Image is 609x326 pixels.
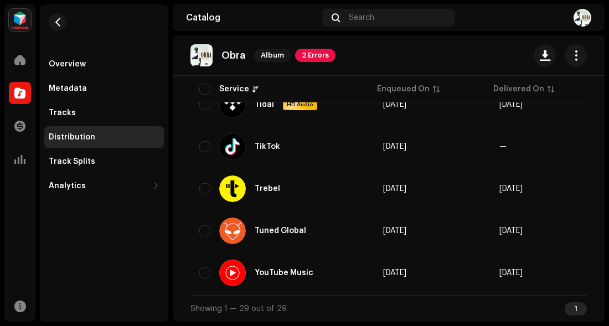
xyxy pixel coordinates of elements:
re-m-nav-dropdown: Analytics [44,175,164,197]
div: Tidal [255,101,274,108]
img: feab3aad-9b62-475c-8caf-26f15a9573ee [9,9,31,31]
div: Enqueued On [377,84,430,95]
div: Distribution [49,133,95,142]
re-m-nav-item: Metadata [44,77,164,100]
re-m-nav-item: Tracks [44,102,164,124]
div: YouTube Music [255,269,313,277]
span: 2 Errors [295,49,336,62]
span: Aug 20, 2025 [499,101,523,108]
div: Catalog [186,13,318,22]
span: Showing 1 — 29 out of 29 [190,305,287,313]
div: Tracks [49,108,76,117]
re-m-nav-item: Distribution [44,126,164,148]
span: Aug 20, 2025 [383,269,406,277]
div: Trebel [255,185,280,193]
span: — [499,143,507,151]
div: Delivered On [493,84,544,95]
span: Aug 20, 2025 [499,269,523,277]
span: Search [349,13,374,22]
span: Aug 20, 2025 [383,101,406,108]
div: Metadata [49,84,87,93]
div: 1 [565,302,587,315]
p: Obra [221,50,245,61]
span: Aug 20, 2025 [499,185,523,193]
div: Track Splits [49,157,95,166]
div: Service [219,84,249,95]
span: HD Audio [284,101,316,108]
span: Album [254,49,291,62]
re-m-nav-item: Track Splits [44,151,164,173]
div: Analytics [49,182,86,190]
img: 1bab74ac-ea21-41a0-a81c-eddff433d5d9 [190,44,213,66]
span: Aug 20, 2025 [499,227,523,235]
div: Tuned Global [255,227,306,235]
span: Aug 20, 2025 [383,227,406,235]
re-m-nav-item: Overview [44,53,164,75]
img: 2e5fdbde-cdd8-4102-9b40-e8e55f70d152 [574,9,591,27]
div: Overview [49,60,86,69]
span: Sep 26, 2025 [383,143,406,151]
span: Aug 20, 2025 [383,185,406,193]
div: TikTok [255,143,280,151]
